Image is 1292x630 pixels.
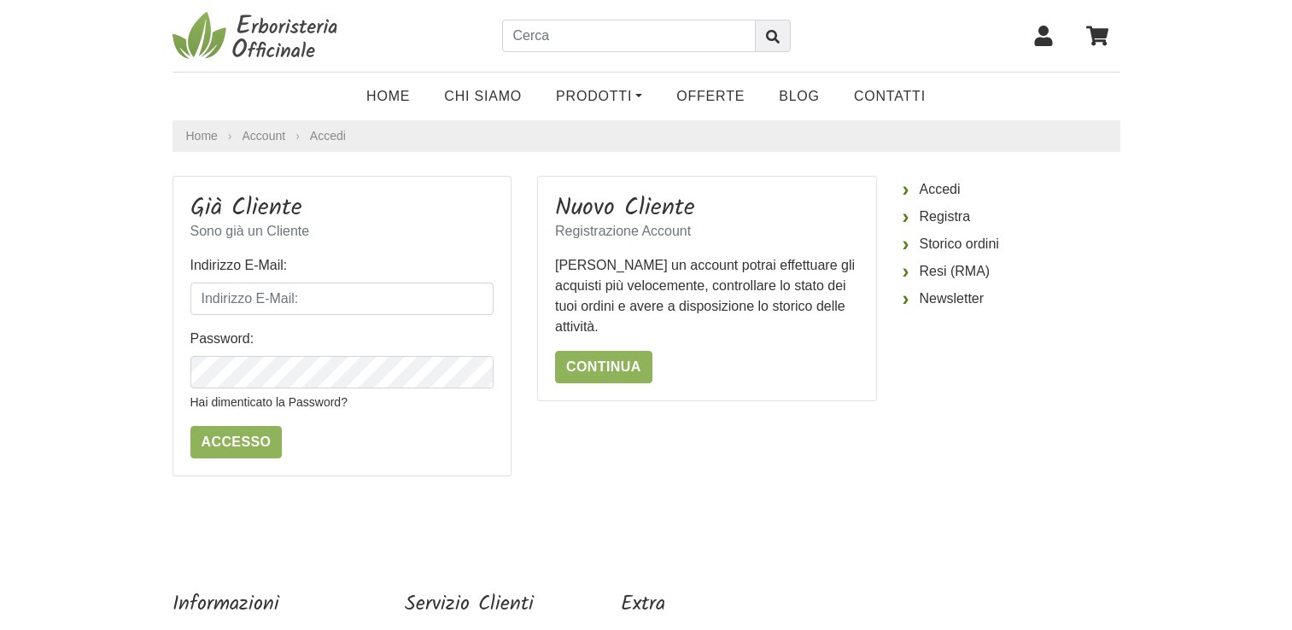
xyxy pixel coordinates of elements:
[903,258,1120,285] a: Resi (RMA)
[172,592,318,617] h5: Informazioni
[405,592,534,617] h5: Servizio Clienti
[186,127,218,145] a: Home
[903,203,1120,230] a: Registra
[555,255,859,337] p: [PERSON_NAME] un account potrai effettuare gli acquisti più velocemente, controllare lo stato dei...
[190,426,283,458] input: Accesso
[190,221,494,242] p: Sono già un Cliente
[243,127,286,145] a: Account
[310,129,346,143] a: Accedi
[427,79,539,114] a: Chi Siamo
[502,20,756,52] input: Cerca
[190,329,254,349] label: Password:
[190,255,288,276] label: Indirizzo E-Mail:
[903,230,1120,258] a: Storico ordini
[837,79,943,114] a: Contatti
[349,79,427,114] a: Home
[190,283,494,315] input: Indirizzo E-Mail:
[555,194,859,223] h3: Nuovo Cliente
[903,176,1120,203] a: Accedi
[190,395,348,409] a: Hai dimenticato la Password?
[762,79,837,114] a: Blog
[555,351,652,383] a: Continua
[903,285,1120,312] a: Newsletter
[172,120,1120,152] nav: breadcrumb
[621,592,734,617] h5: Extra
[190,194,494,223] h3: Già Cliente
[539,79,659,114] a: Prodotti
[555,221,859,242] p: Registrazione Account
[172,10,343,61] img: Erboristeria Officinale
[659,79,762,114] a: OFFERTE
